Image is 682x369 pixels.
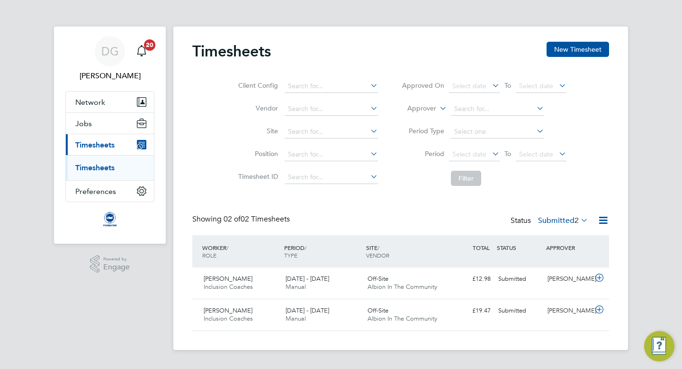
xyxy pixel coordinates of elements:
span: Select date [452,82,486,90]
button: Preferences [66,181,154,202]
span: Engage [103,263,130,271]
span: / [305,244,306,251]
button: Timesheets [66,134,154,155]
span: 2 [574,216,579,225]
input: Select one [451,125,544,138]
span: To [502,79,514,92]
input: Search for... [285,171,378,184]
span: Inclusion Coaches [204,314,253,323]
span: DG [101,45,119,57]
span: Select date [519,82,553,90]
label: Site [235,127,278,135]
label: Approver [394,104,436,113]
div: PERIOD [282,239,364,264]
nav: Main navigation [54,27,166,244]
span: Off-Site [368,275,388,283]
span: Daniel Garrett [65,70,154,82]
div: [PERSON_NAME] [544,271,593,287]
span: Timesheets [75,140,115,149]
button: Jobs [66,113,154,134]
label: Client Config [235,81,278,90]
label: Period Type [402,127,444,135]
div: £19.47 [445,303,494,319]
div: STATUS [494,239,544,256]
span: Jobs [75,119,92,128]
span: Albion In The Community [368,283,437,291]
label: Timesheet ID [235,172,278,181]
span: 02 of [224,214,241,224]
div: £12.98 [445,271,494,287]
span: / [377,244,379,251]
a: Go to home page [65,212,154,227]
a: Timesheets [75,163,115,172]
span: Select date [519,150,553,158]
a: 20 [132,36,151,66]
button: Filter [451,171,481,186]
span: 02 Timesheets [224,214,290,224]
button: Engage Resource Center [644,331,674,361]
img: albioninthecommunity-logo-retina.png [102,212,117,227]
div: Timesheets [66,155,154,180]
label: Vendor [235,104,278,112]
span: ROLE [202,251,216,259]
span: Powered by [103,255,130,263]
span: [PERSON_NAME] [204,275,252,283]
button: Network [66,92,154,112]
span: Manual [286,314,306,323]
span: Select date [452,150,486,158]
label: Approved On [402,81,444,90]
span: [PERSON_NAME] [204,306,252,314]
label: Position [235,149,278,158]
div: APPROVER [544,239,593,256]
div: Submitted [494,303,544,319]
span: Albion In The Community [368,314,437,323]
span: [DATE] - [DATE] [286,306,329,314]
div: [PERSON_NAME] [544,303,593,319]
input: Search for... [285,125,378,138]
span: Off-Site [368,306,388,314]
span: [DATE] - [DATE] [286,275,329,283]
span: Inclusion Coaches [204,283,253,291]
div: WORKER [200,239,282,264]
div: SITE [364,239,446,264]
span: Preferences [75,187,116,196]
span: To [502,148,514,160]
a: Powered byEngage [90,255,130,273]
span: Manual [286,283,306,291]
span: Network [75,98,105,107]
span: TOTAL [473,244,490,251]
span: / [226,244,228,251]
input: Search for... [451,102,544,116]
div: Submitted [494,271,544,287]
label: Period [402,149,444,158]
div: Showing [192,214,292,224]
input: Search for... [285,80,378,93]
input: Search for... [285,102,378,116]
h2: Timesheets [192,42,271,61]
button: New Timesheet [547,42,609,57]
span: 20 [144,39,155,51]
span: TYPE [284,251,297,259]
label: Submitted [538,216,588,225]
span: VENDOR [366,251,389,259]
input: Search for... [285,148,378,161]
a: DG[PERSON_NAME] [65,36,154,82]
div: Status [511,214,590,228]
